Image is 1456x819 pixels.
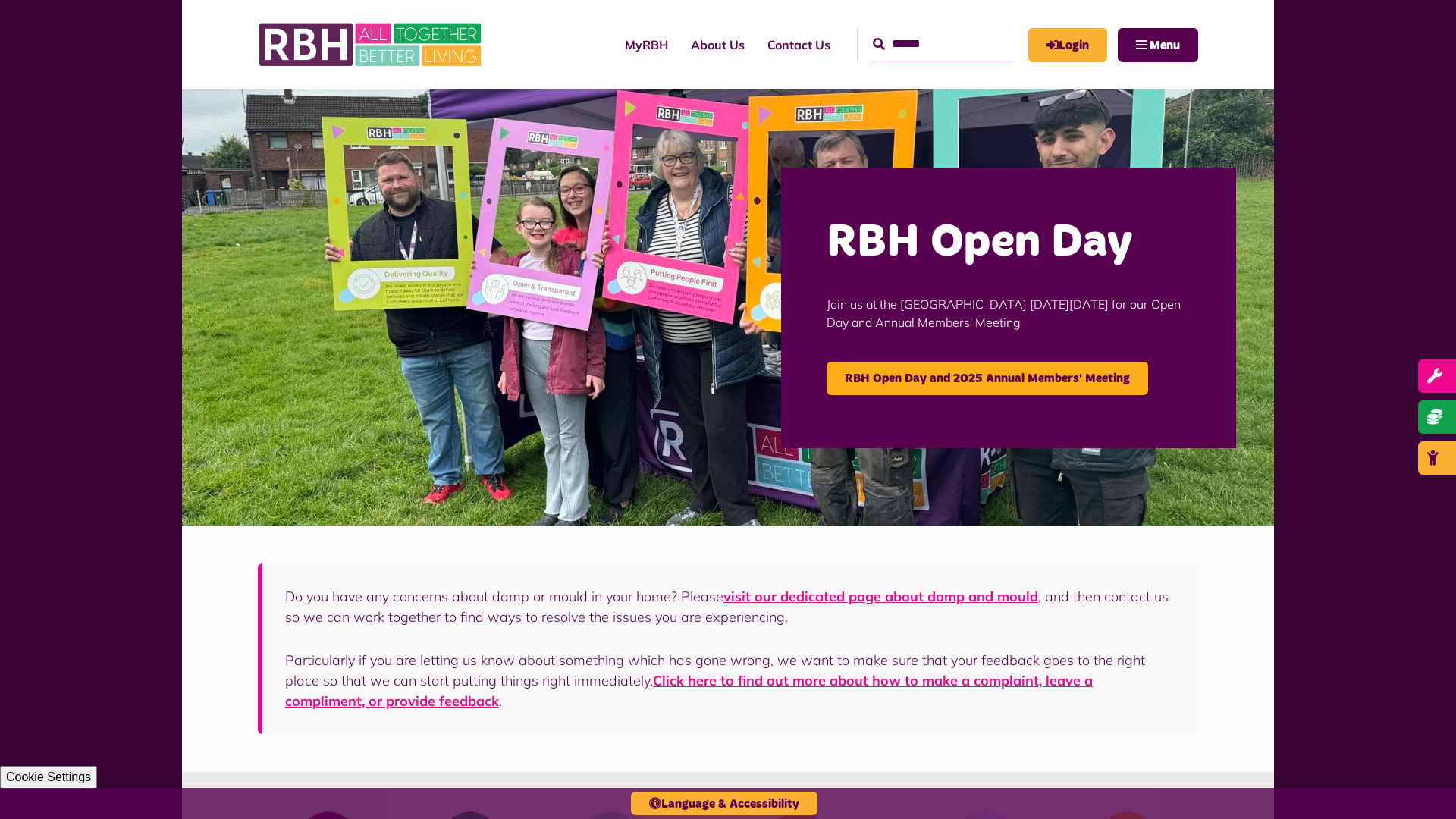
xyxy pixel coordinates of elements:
[285,586,1175,627] p: Do you have any concerns about damp or mould in your home? Please , and then contact us so we can...
[613,24,679,65] a: MyRBH
[182,89,1274,526] img: Image (22)
[679,24,756,65] a: About Us
[827,362,1148,395] a: RBH Open Day and 2025 Annual Members' Meeting
[827,213,1191,272] h2: RBH Open Day
[285,650,1175,711] p: Particularly if you are letting us know about something which has gone wrong, we want to make sur...
[723,588,1038,605] a: visit our dedicated page about damp and mould
[1028,28,1107,62] a: MyRBH
[827,272,1191,354] p: Join us at the [GEOGRAPHIC_DATA] [DATE][DATE] for our Open Day and Annual Members' Meeting
[756,24,842,65] a: Contact Us
[1118,28,1198,62] button: Navigation
[285,672,1093,710] a: Click here to find out more about how to make a complaint, leave a compliment, or provide feedback
[258,15,485,74] img: RBH
[1150,39,1180,52] span: Menu
[631,792,817,815] button: Language & Accessibility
